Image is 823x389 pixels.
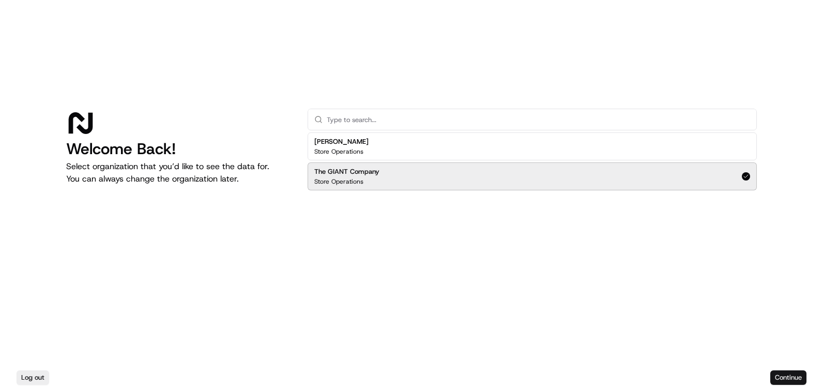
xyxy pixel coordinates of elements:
div: Suggestions [308,130,757,192]
input: Type to search... [327,109,750,130]
p: Store Operations [314,147,363,156]
h2: The GIANT Company [314,167,379,176]
button: Log out [17,370,49,385]
h1: Welcome Back! [66,140,291,158]
button: Continue [770,370,806,385]
p: Select organization that you’d like to see the data for. You can always change the organization l... [66,160,291,185]
h2: [PERSON_NAME] [314,137,369,146]
p: Store Operations [314,177,363,186]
